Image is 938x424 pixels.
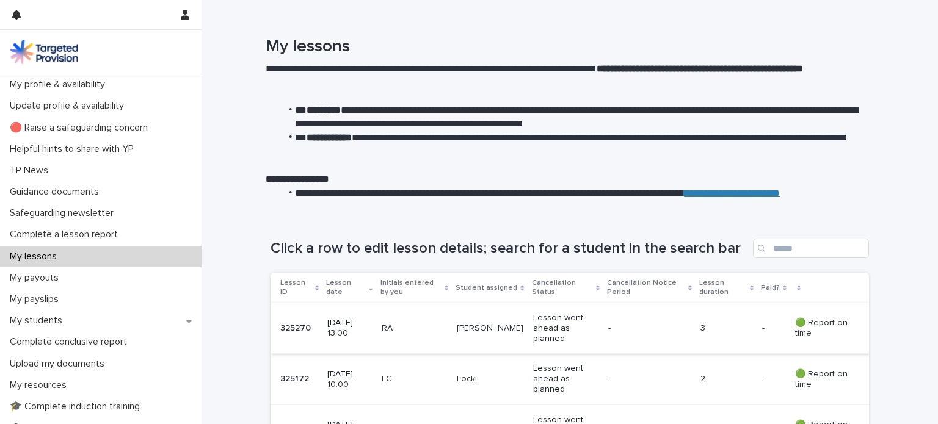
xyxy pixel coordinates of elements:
[5,100,134,112] p: Update profile & availability
[382,374,448,384] p: LC
[5,315,72,326] p: My students
[327,369,372,390] p: [DATE] 10:00
[380,276,442,299] p: Initials entered by you
[762,321,767,334] p: -
[753,239,869,258] input: Search
[327,318,372,339] p: [DATE] 13:00
[532,276,593,299] p: Cancellation Status
[5,336,137,348] p: Complete conclusive report
[5,229,128,240] p: Complete a lesson report
[608,323,676,334] p: -
[5,79,115,90] p: My profile & availability
[5,293,68,305] p: My payslips
[5,379,76,391] p: My resources
[280,321,313,334] p: 325270
[533,364,598,394] p: Lesson went ahead as planned
[280,372,311,384] p: 325172
[607,276,685,299] p: Cancellation Notice Period
[5,165,58,176] p: TP News
[10,40,78,64] img: M5nRWzHhSzIhMunXDL62
[5,272,68,284] p: My payouts
[700,323,752,334] p: 3
[456,281,517,295] p: Student assigned
[271,240,748,257] h1: Click a row to edit lesson details; search for a student in the search bar
[761,281,780,295] p: Paid?
[271,354,869,404] tr: 325172325172 [DATE] 10:00LCLockiLesson went ahead as planned-2-- 🟢 Report on time
[5,207,123,219] p: Safeguarding newsletter
[608,374,676,384] p: -
[326,276,366,299] p: Lesson date
[382,323,448,334] p: RA
[280,276,312,299] p: Lesson ID
[5,143,144,155] p: Helpful hints to share with YP
[5,401,150,412] p: 🎓 Complete induction training
[5,251,67,262] p: My lessons
[533,313,598,343] p: Lesson went ahead as planned
[795,318,849,339] p: 🟢 Report on time
[5,358,114,370] p: Upload my documents
[762,372,767,384] p: -
[271,303,869,354] tr: 325270325270 [DATE] 13:00RA[PERSON_NAME]Lesson went ahead as planned-3-- 🟢 Report on time
[5,122,158,134] p: 🔴 Raise a safeguarding concern
[795,369,849,390] p: 🟢 Report on time
[699,276,746,299] p: Lesson duration
[5,186,109,198] p: Guidance documents
[266,37,864,57] h1: My lessons
[700,374,752,384] p: 2
[457,374,523,384] p: Locki
[457,323,523,334] p: [PERSON_NAME]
